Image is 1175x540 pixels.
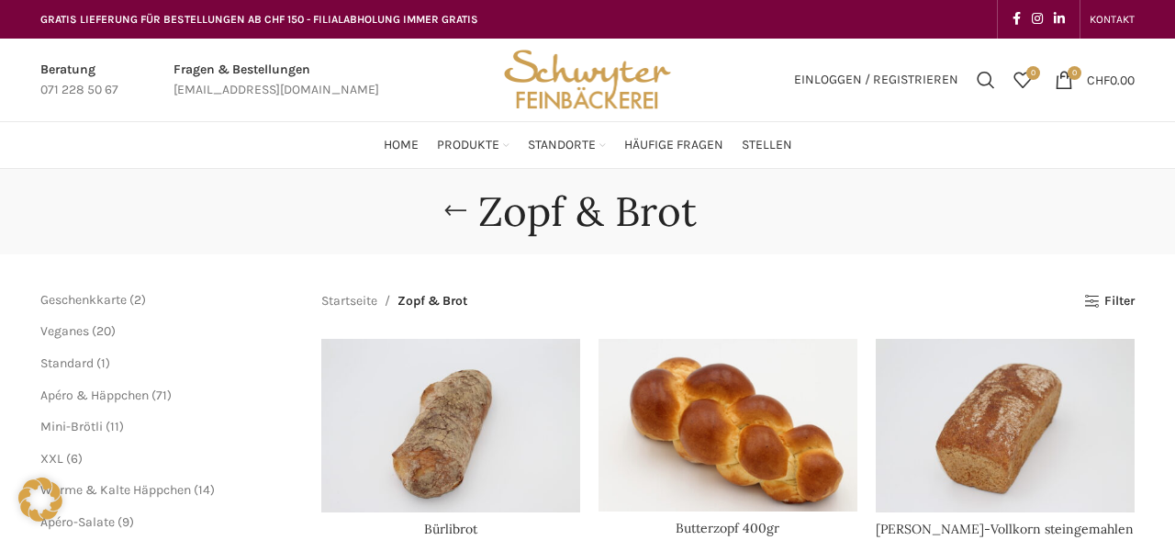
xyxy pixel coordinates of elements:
bdi: 0.00 [1087,72,1135,87]
nav: Breadcrumb [321,291,467,311]
a: Facebook social link [1007,6,1026,32]
span: Home [384,137,419,154]
a: Standard [40,355,94,371]
a: Butterzopf 400gr [599,339,857,512]
a: Go back [432,193,478,230]
div: Secondary navigation [1080,1,1144,38]
a: Linkedin social link [1048,6,1070,32]
a: Infobox link [173,60,379,101]
span: 2 [134,292,141,308]
span: 71 [156,388,167,403]
span: KONTAKT [1090,13,1135,26]
h1: Zopf & Brot [478,187,697,236]
a: Häufige Fragen [624,127,723,163]
a: Instagram social link [1026,6,1048,32]
div: Main navigation [31,127,1144,163]
span: 1 [101,355,106,371]
span: 9 [122,514,129,530]
span: CHF [1087,72,1110,87]
div: Meine Wunschliste [1004,62,1041,98]
a: Butterzopf 400gr [676,520,779,536]
a: 0 CHF0.00 [1046,62,1144,98]
span: Häufige Fragen [624,137,723,154]
span: Produkte [437,137,499,154]
a: Bürlibrot [424,521,477,537]
a: Infobox link [40,60,118,101]
a: Stellen [742,127,792,163]
a: [PERSON_NAME]-Vollkorn steingemahlen [876,521,1134,537]
a: Warme & Kalte Häppchen [40,482,191,498]
img: Bäckerei Schwyter [498,39,677,121]
span: GRATIS LIEFERUNG FÜR BESTELLUNGEN AB CHF 150 - FILIALABHOLUNG IMMER GRATIS [40,13,478,26]
a: Site logo [498,71,677,86]
a: Dinkel-Vollkorn steingemahlen [876,339,1135,512]
span: 6 [71,451,78,467]
a: Produkte [437,127,509,163]
span: Zopf & Brot [397,291,467,311]
span: Standorte [528,137,596,154]
span: 14 [198,482,210,498]
a: XXL [40,451,63,467]
a: Startseite [321,291,377,311]
a: Mini-Brötli [40,419,103,434]
a: Standorte [528,127,606,163]
span: 0 [1068,66,1081,80]
a: KONTAKT [1090,1,1135,38]
a: Veganes [40,323,89,339]
a: Geschenkkarte [40,292,127,308]
a: Einloggen / Registrieren [785,62,968,98]
span: Einloggen / Registrieren [794,73,958,86]
a: Apéro & Häppchen [40,388,149,403]
a: Suchen [968,62,1004,98]
span: 0 [1026,66,1040,80]
span: 20 [96,323,111,339]
span: Stellen [742,137,792,154]
a: Home [384,127,419,163]
a: 0 [1004,62,1041,98]
a: Bürlibrot [321,339,580,512]
a: Filter [1084,294,1135,309]
span: 11 [110,419,119,434]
